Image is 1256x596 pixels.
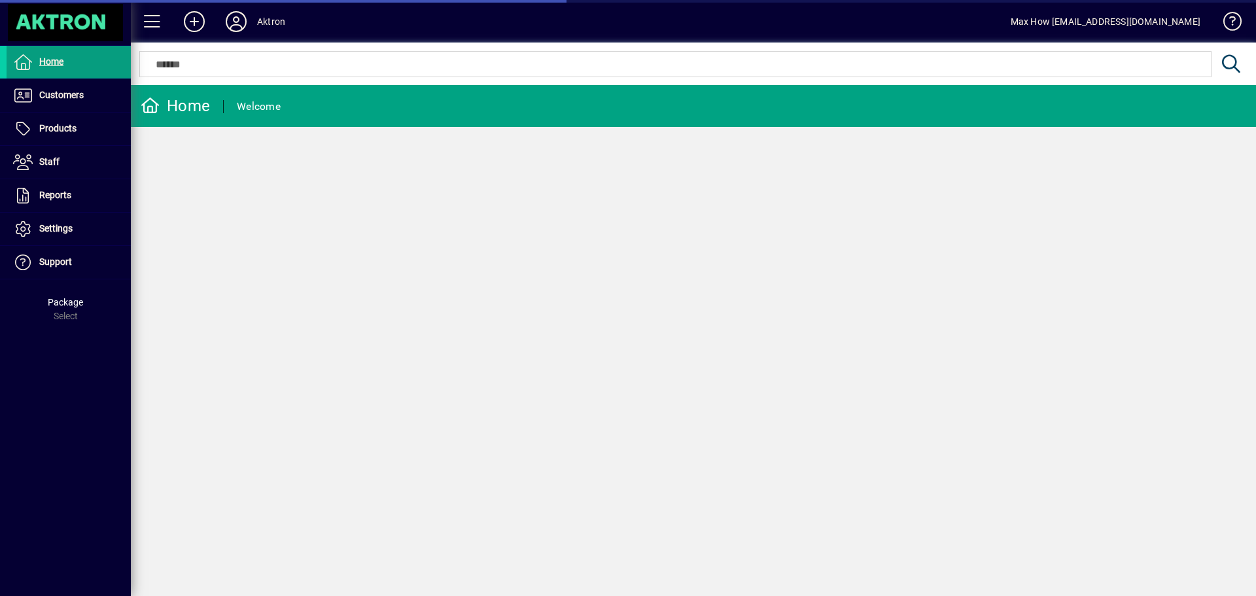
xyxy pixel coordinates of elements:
[141,96,210,116] div: Home
[39,223,73,234] span: Settings
[39,256,72,267] span: Support
[7,213,131,245] a: Settings
[1213,3,1240,45] a: Knowledge Base
[7,179,131,212] a: Reports
[39,123,77,133] span: Products
[237,96,281,117] div: Welcome
[173,10,215,33] button: Add
[7,79,131,112] a: Customers
[1011,11,1200,32] div: Max How [EMAIL_ADDRESS][DOMAIN_NAME]
[39,90,84,100] span: Customers
[39,156,60,167] span: Staff
[48,297,83,307] span: Package
[7,246,131,279] a: Support
[215,10,257,33] button: Profile
[39,56,63,67] span: Home
[257,11,285,32] div: Aktron
[39,190,71,200] span: Reports
[7,146,131,179] a: Staff
[7,113,131,145] a: Products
